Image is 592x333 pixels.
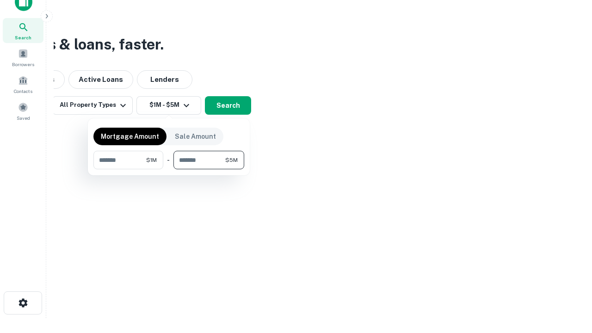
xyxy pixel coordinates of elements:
[167,151,170,169] div: -
[101,131,159,142] p: Mortgage Amount
[146,156,157,164] span: $1M
[225,156,238,164] span: $5M
[546,259,592,303] iframe: Chat Widget
[175,131,216,142] p: Sale Amount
